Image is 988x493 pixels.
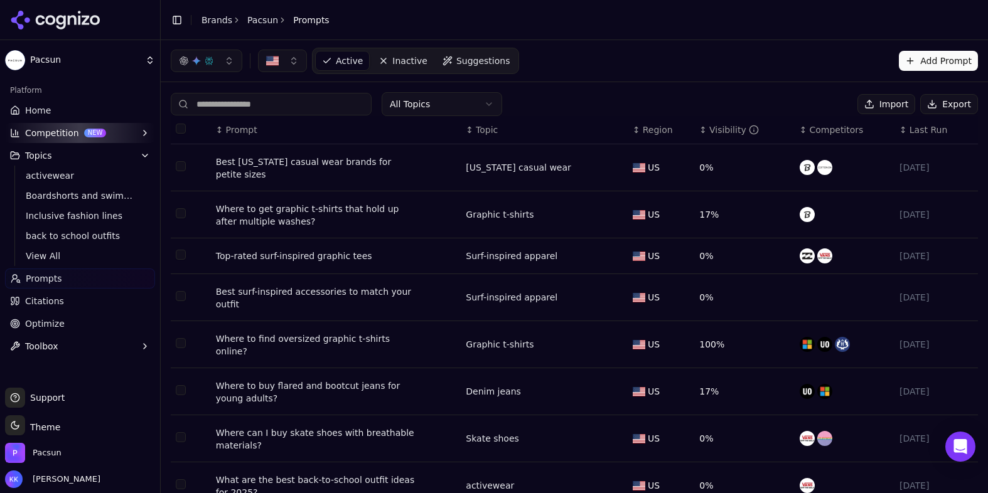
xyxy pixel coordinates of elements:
[699,338,789,351] div: 100%
[800,478,815,493] img: vans
[25,295,64,307] span: Citations
[21,207,140,225] a: Inclusive fashion lines
[201,15,232,25] a: Brands
[372,51,434,71] a: Inactive
[699,250,789,262] div: 0%
[466,124,623,136] div: ↕Topic
[436,51,517,71] a: Suggestions
[699,385,789,398] div: 17%
[899,291,973,304] div: [DATE]
[5,336,155,356] button: Toolbox
[699,208,789,221] div: 17%
[817,337,832,352] img: urban outfitters
[266,55,279,67] img: US
[216,332,417,358] div: Where to find oversized graphic t-shirts online?
[201,14,330,26] nav: breadcrumb
[466,250,557,262] a: Surf-inspired apparel
[699,161,789,174] div: 0%
[648,432,660,445] span: US
[26,169,135,182] span: activewear
[648,291,660,304] span: US
[817,248,832,263] img: vans
[5,123,155,143] button: CompetitionNEW
[5,443,62,463] button: Open organization switcher
[709,124,759,136] div: Visibility
[800,248,815,263] img: billabong
[226,124,257,136] span: Prompt
[216,427,417,452] a: Where can I buy skate shoes with breathable materials?
[648,250,660,262] span: US
[25,317,65,330] span: Optimize
[899,161,973,174] div: [DATE]
[899,250,973,262] div: [DATE]
[5,470,100,488] button: Open user button
[26,230,135,242] span: back to school outfits
[476,124,498,136] span: Topic
[817,384,832,399] img: h&m
[5,80,155,100] div: Platform
[694,116,794,144] th: brandMentionRate
[899,432,973,445] div: [DATE]
[176,124,186,134] button: Select all rows
[33,447,62,459] span: Pacsun
[293,14,330,26] span: Prompts
[21,187,140,204] a: Boardshorts and swimwear
[5,314,155,334] a: Optimize
[25,149,52,162] span: Topics
[26,272,62,285] span: Prompts
[800,337,815,352] img: h&m
[894,116,978,144] th: Last Run
[466,479,514,492] a: activewear
[466,291,557,304] a: Surf-inspired apparel
[26,250,135,262] span: View All
[216,156,417,181] a: Best [US_STATE] casual wear brands for petite sizes
[5,470,23,488] img: Katrina Katona
[633,434,645,443] img: US flag
[648,338,660,351] span: US
[5,291,155,311] a: Citations
[466,338,534,351] a: Graphic t-shirts
[216,379,417,405] a: Where to buy flared and bootcut jeans for young adults?
[25,340,58,353] span: Toolbox
[26,209,135,222] span: Inclusive fashion lines
[25,391,65,404] span: Support
[176,208,186,218] button: Select row 2
[466,385,521,398] a: Denim jeans
[800,160,815,175] img: uniqlo
[5,50,25,70] img: Pacsun
[945,432,975,462] div: Open Intercom Messenger
[817,160,832,175] img: cotton on
[216,250,372,262] div: Top-rated surf-inspired graphic tees
[25,104,51,117] span: Home
[633,293,645,302] img: US flag
[899,51,978,71] button: Add Prompt
[795,116,894,144] th: Competitors
[456,55,510,67] span: Suggestions
[21,227,140,245] a: back to school outfits
[5,146,155,166] button: Topics
[628,116,694,144] th: Region
[800,431,815,446] img: vans
[30,55,140,66] span: Pacsun
[699,291,789,304] div: 0%
[466,432,519,445] a: Skate shoes
[699,479,789,492] div: 0%
[899,124,973,136] div: ↕Last Run
[466,161,571,174] div: [US_STATE] casual wear
[835,337,850,352] img: hollister
[633,481,645,490] img: US flag
[643,124,673,136] span: Region
[26,189,135,202] span: Boardshorts and swimwear
[899,479,973,492] div: [DATE]
[216,203,417,228] a: Where to get graphic t-shirts that hold up after multiple washes?
[648,479,660,492] span: US
[247,14,278,26] a: Pacsun
[84,129,107,137] span: NEW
